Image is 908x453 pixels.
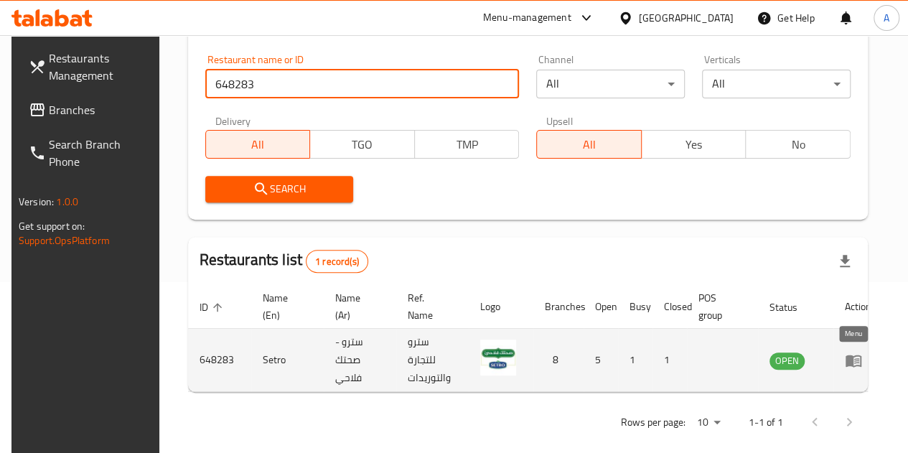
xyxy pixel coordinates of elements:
[205,20,851,42] h2: Restaurant search
[533,329,584,392] td: 8
[414,130,520,159] button: TMP
[17,127,163,179] a: Search Branch Phone
[212,134,305,155] span: All
[215,116,251,126] label: Delivery
[639,10,734,26] div: [GEOGRAPHIC_DATA]
[408,289,451,324] span: Ref. Name
[56,192,78,211] span: 1.0.0
[536,70,685,98] div: All
[769,299,816,316] span: Status
[19,192,54,211] span: Version:
[188,329,251,392] td: 648283
[49,136,151,170] span: Search Branch Phone
[584,329,618,392] td: 5
[652,285,687,329] th: Closed
[483,9,571,27] div: Menu-management
[306,250,368,273] div: Total records count
[641,130,746,159] button: Yes
[536,130,642,159] button: All
[251,329,324,392] td: Setro
[533,285,584,329] th: Branches
[698,289,741,324] span: POS group
[200,299,227,316] span: ID
[828,244,862,279] div: Export file
[309,130,415,159] button: TGO
[833,285,883,329] th: Action
[205,70,520,98] input: Search for restaurant name or ID..
[652,329,687,392] td: 1
[188,285,883,392] table: enhanced table
[205,176,354,202] button: Search
[745,130,851,159] button: No
[335,289,379,324] span: Name (Ar)
[49,50,151,84] span: Restaurants Management
[546,116,573,126] label: Upsell
[691,412,726,434] div: Rows per page:
[205,130,311,159] button: All
[19,217,85,235] span: Get support on:
[618,285,652,329] th: Busy
[19,231,110,250] a: Support.OpsPlatform
[769,352,805,369] span: OPEN
[17,93,163,127] a: Branches
[200,249,368,273] h2: Restaurants list
[621,414,685,431] p: Rows per page:
[647,134,741,155] span: Yes
[543,134,636,155] span: All
[469,285,533,329] th: Logo
[584,285,618,329] th: Open
[324,329,396,392] td: سترو - صحتك فلاحي
[884,10,889,26] span: A
[17,41,163,93] a: Restaurants Management
[421,134,514,155] span: TMP
[396,329,469,392] td: سترو للتجارة والتوريدات
[752,134,845,155] span: No
[49,101,151,118] span: Branches
[769,352,805,370] div: OPEN
[702,70,851,98] div: All
[217,180,342,198] span: Search
[749,414,783,431] p: 1-1 of 1
[306,255,368,268] span: 1 record(s)
[316,134,409,155] span: TGO
[263,289,306,324] span: Name (En)
[480,340,516,375] img: Setro
[618,329,652,392] td: 1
